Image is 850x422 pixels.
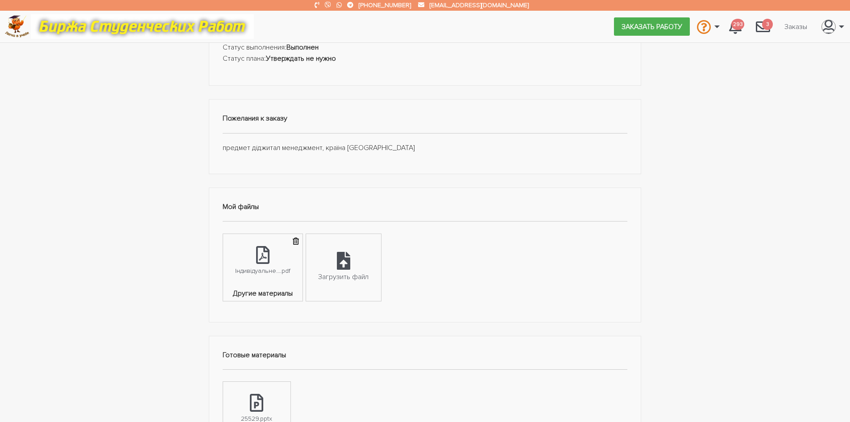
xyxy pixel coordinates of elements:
[209,99,642,175] div: предмет діджитал менеджмент, країна [GEOGRAPHIC_DATA]
[223,114,287,123] strong: Пожелания к заказу
[749,14,777,38] a: 3
[266,54,336,63] strong: Утверждать не нужно
[731,19,744,30] span: 293
[318,272,369,283] div: Загрузить файл
[223,234,303,288] a: Індивідуальне....pdf
[722,14,749,38] a: 293
[777,18,814,35] a: Заказы
[223,42,628,54] li: Статус выполнения:
[286,43,319,52] strong: Выполнен
[223,351,286,359] strong: Готовые материалы
[614,17,690,35] a: Заказать работу
[223,53,628,65] li: Статус плана:
[359,1,411,9] a: [PHONE_NUMBER]
[223,288,303,301] span: Другие материалы
[762,19,773,30] span: 3
[223,202,259,211] strong: Мой файлы
[430,1,529,9] a: [EMAIL_ADDRESS][DOMAIN_NAME]
[5,15,29,38] img: logo-c4363faeb99b52c628a42810ed6dfb4293a56d4e4775eb116515dfe7f33672af.png
[31,14,254,39] img: motto-12e01f5a76059d5f6a28199ef077b1f78e012cfde436ab5cf1d4517935686d32.gif
[235,266,290,276] div: Індивідуальне....pdf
